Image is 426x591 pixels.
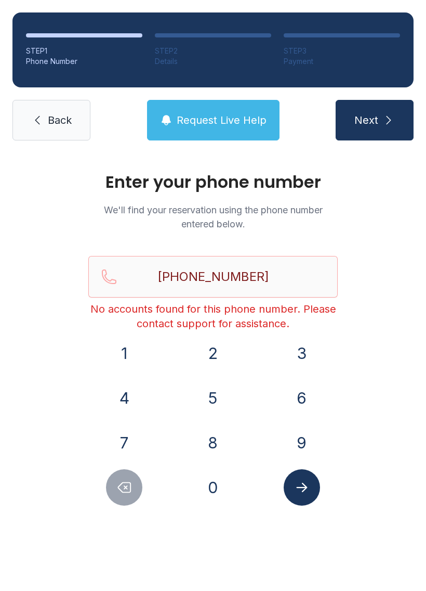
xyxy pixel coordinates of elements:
button: 9 [284,425,320,461]
button: 8 [195,425,231,461]
button: 0 [195,469,231,506]
button: 5 [195,380,231,416]
button: Delete number [106,469,142,506]
span: Next [354,113,378,127]
button: 2 [195,335,231,371]
div: STEP 1 [26,46,142,56]
div: STEP 3 [284,46,400,56]
span: Request Live Help [177,113,267,127]
button: 6 [284,380,320,416]
div: No accounts found for this phone number. Please contact support for assistance. [88,302,338,331]
div: Payment [284,56,400,67]
button: Submit lookup form [284,469,320,506]
h1: Enter your phone number [88,174,338,190]
div: Phone Number [26,56,142,67]
button: 1 [106,335,142,371]
span: Back [48,113,72,127]
p: We'll find your reservation using the phone number entered below. [88,203,338,231]
button: 7 [106,425,142,461]
div: STEP 2 [155,46,271,56]
div: Details [155,56,271,67]
button: 3 [284,335,320,371]
input: Reservation phone number [88,256,338,298]
button: 4 [106,380,142,416]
